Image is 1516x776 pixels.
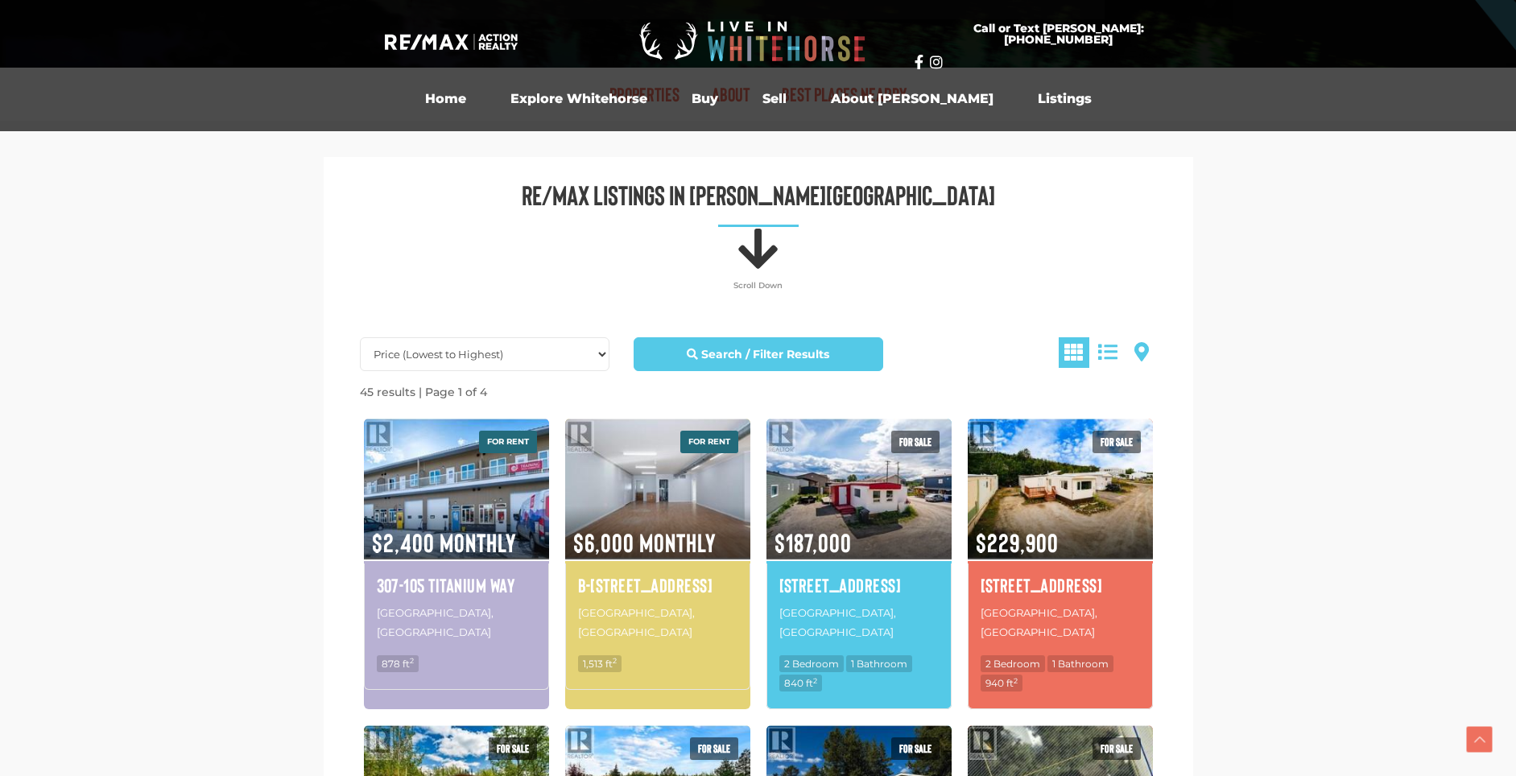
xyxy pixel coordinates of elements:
img: 15-200 LOBIRD ROAD, Whitehorse, Yukon [968,416,1153,561]
span: 840 ft [779,675,822,691]
a: Sell [750,83,799,115]
p: [GEOGRAPHIC_DATA], [GEOGRAPHIC_DATA] [981,602,1140,643]
a: Call or Text [PERSON_NAME]: [PHONE_NUMBER] [915,13,1203,55]
span: $2,400 Monthly [364,506,549,559]
img: 307-105 TITANIUM WAY, Whitehorse, Yukon [364,416,549,561]
span: For rent [680,431,738,453]
sup: 2 [813,676,817,685]
span: 1,513 ft [578,655,622,672]
span: 2 Bedroom [779,655,844,672]
span: $229,900 [968,506,1153,559]
span: For sale [489,737,537,760]
img: B-171 INDUSTRIAL ROAD, Whitehorse, Yukon [565,416,750,561]
span: For sale [1093,431,1141,453]
span: For sale [1093,737,1141,760]
sup: 2 [410,656,414,665]
a: Home [413,83,478,115]
a: 307-105 Titanium Way [377,572,536,599]
p: [GEOGRAPHIC_DATA], [GEOGRAPHIC_DATA] [578,602,737,643]
span: 940 ft [981,675,1022,691]
a: Listings [1026,83,1104,115]
span: For sale [690,737,738,760]
strong: 45 results | Page 1 of 4 [360,385,487,399]
sup: 2 [613,656,617,665]
img: 37-37 SYCAMORE STREET, Whitehorse, Yukon [766,416,952,561]
span: Call or Text [PERSON_NAME]: [PHONE_NUMBER] [934,23,1183,45]
a: Search / Filter Results [634,337,883,371]
span: 1 Bathroom [1047,655,1113,672]
span: $187,000 [766,506,952,559]
span: 2 Bedroom [981,655,1045,672]
a: Buy [680,83,730,115]
span: For sale [891,737,940,760]
a: About [PERSON_NAME] [819,83,1006,115]
strong: Search / Filter Results [701,347,829,361]
a: [STREET_ADDRESS] [779,572,939,599]
span: 878 ft [377,655,419,672]
nav: Menu [316,83,1201,115]
span: 1 Bathroom [846,655,912,672]
p: [GEOGRAPHIC_DATA], [GEOGRAPHIC_DATA] [779,602,939,643]
span: $6,000 Monthly [565,506,750,559]
p: [GEOGRAPHIC_DATA], [GEOGRAPHIC_DATA] [377,602,536,643]
a: [STREET_ADDRESS] [981,572,1140,599]
span: For sale [891,431,940,453]
sup: 2 [1014,676,1018,685]
h3: Re/Max listings in [PERSON_NAME][GEOGRAPHIC_DATA] [348,181,1169,208]
a: Explore Whitehorse [498,83,659,115]
a: B-[STREET_ADDRESS] [578,572,737,599]
span: For rent [479,431,537,453]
